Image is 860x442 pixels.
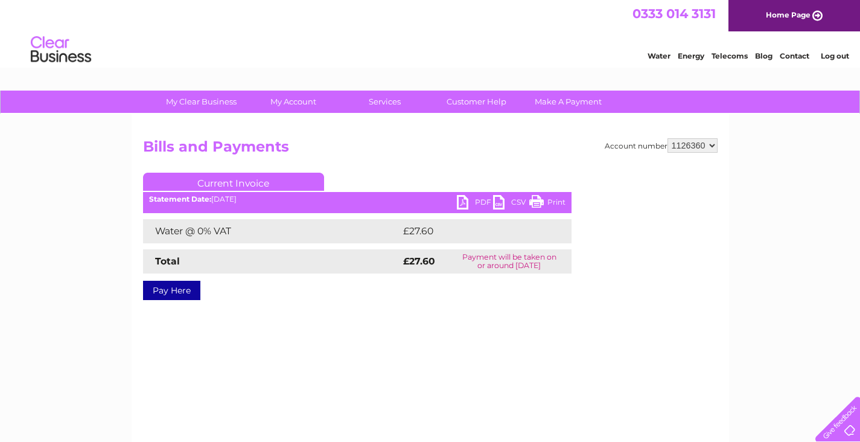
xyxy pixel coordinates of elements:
[605,138,718,153] div: Account number
[427,91,526,113] a: Customer Help
[493,195,529,213] a: CSV
[149,194,211,203] b: Statement Date:
[529,195,565,213] a: Print
[143,219,400,243] td: Water @ 0% VAT
[335,91,435,113] a: Services
[632,6,716,21] a: 0333 014 3131
[447,249,572,274] td: Payment will be taken on or around [DATE]
[821,51,849,60] a: Log out
[145,7,716,59] div: Clear Business is a trading name of Verastar Limited (registered in [GEOGRAPHIC_DATA] No. 3667643...
[648,51,670,60] a: Water
[143,138,718,161] h2: Bills and Payments
[143,173,324,191] a: Current Invoice
[518,91,618,113] a: Make A Payment
[403,255,435,267] strong: £27.60
[400,219,547,243] td: £27.60
[755,51,772,60] a: Blog
[780,51,809,60] a: Contact
[457,195,493,213] a: PDF
[243,91,343,113] a: My Account
[712,51,748,60] a: Telecoms
[151,91,251,113] a: My Clear Business
[30,31,92,68] img: logo.png
[143,195,572,203] div: [DATE]
[678,51,704,60] a: Energy
[155,255,180,267] strong: Total
[143,281,200,300] a: Pay Here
